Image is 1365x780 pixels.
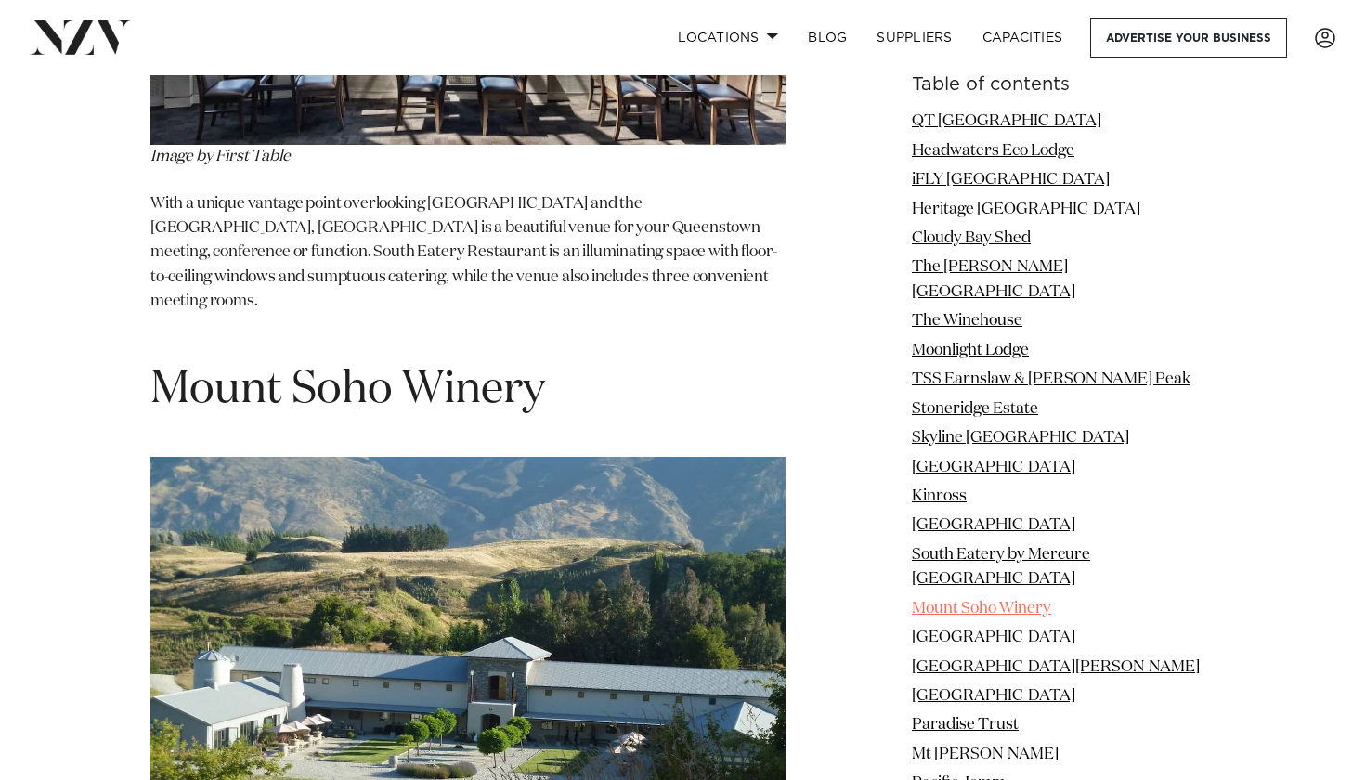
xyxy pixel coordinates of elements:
[150,149,291,164] em: Image by First Table
[912,113,1101,129] a: QT [GEOGRAPHIC_DATA]
[912,459,1075,474] a: [GEOGRAPHIC_DATA]
[912,142,1074,158] a: Headwaters Eco Lodge
[150,368,545,412] span: Mount Soho Winery
[912,172,1110,188] a: iFLY [GEOGRAPHIC_DATA]
[912,230,1031,246] a: Cloudy Bay Shed
[912,75,1215,95] h6: Table of contents
[912,313,1022,329] a: The Winehouse
[30,20,131,54] img: nzv-logo.png
[912,517,1075,533] a: [GEOGRAPHIC_DATA]
[150,196,777,309] span: With a unique vantage point overlooking [GEOGRAPHIC_DATA] and the [GEOGRAPHIC_DATA], [GEOGRAPHIC_...
[663,18,793,58] a: Locations
[912,717,1019,733] a: Paradise Trust
[912,430,1129,446] a: Skyline [GEOGRAPHIC_DATA]
[912,600,1051,616] a: Mount Soho Winery
[912,343,1029,358] a: Moonlight Lodge
[912,259,1075,299] a: The [PERSON_NAME][GEOGRAPHIC_DATA]
[1090,18,1287,58] a: Advertise your business
[912,658,1200,674] a: [GEOGRAPHIC_DATA][PERSON_NAME]
[912,547,1090,587] a: South Eatery by Mercure [GEOGRAPHIC_DATA]
[912,488,967,504] a: Kinross
[912,688,1075,704] a: [GEOGRAPHIC_DATA]
[912,630,1075,645] a: [GEOGRAPHIC_DATA]
[912,400,1038,416] a: Stoneridge Estate
[912,371,1190,387] a: TSS Earnslaw & [PERSON_NAME] Peak
[912,201,1140,216] a: Heritage [GEOGRAPHIC_DATA]
[968,18,1078,58] a: Capacities
[793,18,862,58] a: BLOG
[912,747,1059,762] a: Mt [PERSON_NAME]
[862,18,967,58] a: SUPPLIERS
